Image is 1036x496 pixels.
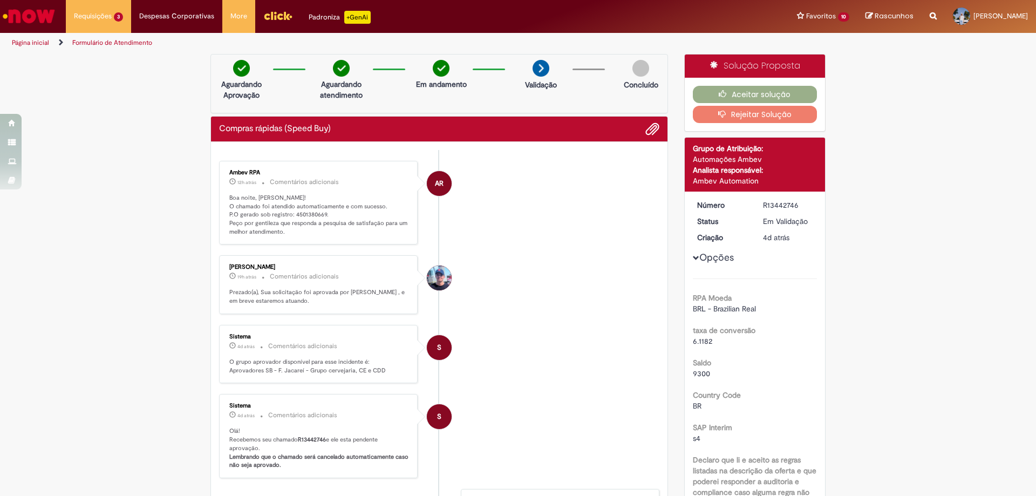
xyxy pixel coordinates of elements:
[229,427,409,470] p: Olá! Recebemos seu chamado e ele esta pendente aprovação.
[237,179,256,186] time: 27/08/2025 22:43:20
[237,343,255,350] time: 25/08/2025 08:31:43
[875,11,914,21] span: Rascunhos
[763,232,813,243] div: 25/08/2025 08:31:30
[693,369,710,378] span: 9300
[427,266,452,290] div: Alan Pedro Araujo Maia
[693,433,700,443] span: s4
[309,11,371,24] div: Padroniza
[437,335,441,361] span: S
[268,342,337,351] small: Comentários adicionais
[114,12,123,22] span: 3
[435,171,444,196] span: AR
[525,79,557,90] p: Validação
[237,343,255,350] span: 4d atrás
[1,5,57,27] img: ServiceNow
[693,154,817,165] div: Automações Ambev
[237,412,255,419] span: 4d atrás
[693,165,817,175] div: Analista responsável:
[632,60,649,77] img: img-circle-grey.png
[263,8,292,24] img: click_logo_yellow_360x200.png
[268,411,337,420] small: Comentários adicionais
[270,272,339,281] small: Comentários adicionais
[229,453,410,470] b: Lembrando que o chamado será cancelado automaticamente caso não seja aprovado.
[427,335,452,360] div: System
[229,264,409,270] div: [PERSON_NAME]
[973,11,1028,21] span: [PERSON_NAME]
[763,233,789,242] time: 25/08/2025 08:31:30
[230,11,247,22] span: More
[693,175,817,186] div: Ambev Automation
[139,11,214,22] span: Despesas Corporativas
[229,194,409,236] p: Boa noite, [PERSON_NAME]! O chamado foi atendido automaticamente e com sucesso. P.O gerado sob re...
[693,86,817,103] button: Aceitar solução
[229,358,409,375] p: O grupo aprovador disponível para esse incidente é: Aprovadores SB - F. Jacareí - Grupo cervejari...
[237,179,256,186] span: 12h atrás
[437,404,441,430] span: S
[219,124,331,134] h2: Compras rápidas (Speed Buy) Histórico de tíquete
[237,412,255,419] time: 25/08/2025 08:31:42
[72,38,152,47] a: Formulário de Atendimento
[693,336,712,346] span: 6.1182
[693,423,732,432] b: SAP Interim
[237,274,256,280] span: 19h atrás
[763,200,813,210] div: R13442746
[693,325,755,335] b: taxa de conversão
[624,79,658,90] p: Concluído
[693,143,817,154] div: Grupo de Atribuição:
[533,60,549,77] img: arrow-next.png
[229,169,409,176] div: Ambev RPA
[693,358,711,368] b: Saldo
[838,12,849,22] span: 10
[693,304,756,314] span: BRL - Brazilian Real
[693,293,732,303] b: RPA Moeda
[233,60,250,77] img: check-circle-green.png
[763,216,813,227] div: Em Validação
[427,171,452,196] div: Ambev RPA
[298,436,326,444] b: R13442746
[237,274,256,280] time: 27/08/2025 15:46:26
[806,11,836,22] span: Favoritos
[12,38,49,47] a: Página inicial
[689,200,755,210] dt: Número
[8,33,683,53] ul: Trilhas de página
[689,232,755,243] dt: Criação
[315,79,367,100] p: Aguardando atendimento
[229,288,409,305] p: Prezado(a), Sua solicitação foi aprovada por [PERSON_NAME] , e em breve estaremos atuando.
[433,60,449,77] img: check-circle-green.png
[693,106,817,123] button: Rejeitar Solução
[270,178,339,187] small: Comentários adicionais
[685,55,826,78] div: Solução Proposta
[215,79,268,100] p: Aguardando Aprovação
[333,60,350,77] img: check-circle-green.png
[229,334,409,340] div: Sistema
[74,11,112,22] span: Requisições
[427,404,452,429] div: System
[229,403,409,409] div: Sistema
[344,11,371,24] p: +GenAi
[693,390,741,400] b: Country Code
[693,401,701,411] span: BR
[763,233,789,242] span: 4d atrás
[645,122,659,136] button: Adicionar anexos
[865,11,914,22] a: Rascunhos
[689,216,755,227] dt: Status
[416,79,467,90] p: Em andamento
